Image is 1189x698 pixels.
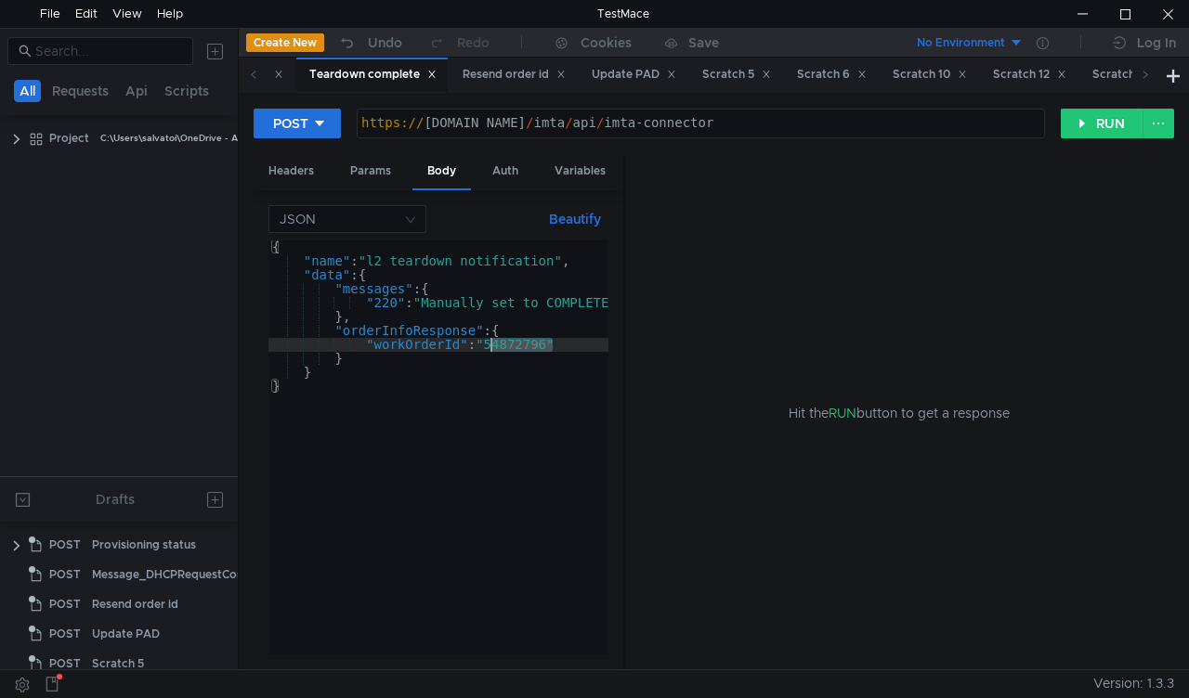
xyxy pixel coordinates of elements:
button: Requests [46,80,114,102]
div: Scratch 10 [893,65,967,84]
div: Log In [1137,32,1176,54]
button: RUN [1061,109,1143,138]
div: No Environment [917,34,1005,52]
div: Resend order id [463,65,566,84]
div: Auth [477,154,533,188]
div: Redo [457,32,490,54]
button: Scripts [159,80,215,102]
div: Resend order id [92,590,178,618]
button: Beautify [542,208,608,230]
div: Params [335,154,406,188]
div: Project [49,124,89,152]
button: All [14,80,41,102]
div: Update PAD [592,65,676,84]
span: Version: 1.3.3 [1093,670,1174,697]
div: Variables [540,154,621,188]
span: Hit the button to get a response [789,403,1010,423]
button: Create New [246,33,324,52]
div: Undo [368,32,402,54]
span: POST [49,561,81,588]
div: C:\Users\salvatoi\OneDrive - AMDOCS\Backup Folders\Documents\testmace\Project [100,124,477,152]
div: Scratch 5 [92,650,144,678]
button: No Environment [895,28,1024,58]
div: Teardown complete [309,65,437,84]
div: Body [412,154,471,190]
span: POST [49,650,81,678]
div: Cookies [581,32,632,54]
div: Scratch 7 [1092,65,1161,84]
div: Scratch 5 [702,65,771,84]
span: POST [49,531,81,559]
button: Api [120,80,153,102]
div: Update PAD [92,620,160,648]
span: RUN [829,405,856,421]
div: Scratch 12 [993,65,1066,84]
span: POST [49,620,81,648]
span: POST [49,590,81,618]
button: Undo [324,29,415,57]
input: Search... [35,41,182,61]
div: Drafts [96,488,135,511]
button: Redo [415,29,503,57]
div: Save [688,36,719,49]
div: Headers [254,154,329,188]
div: POST [273,113,308,134]
div: Provisioning status [92,531,196,559]
div: Message_DHCPRequestCompleted [92,561,282,588]
div: Scratch 6 [797,65,867,84]
button: POST [254,109,341,138]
